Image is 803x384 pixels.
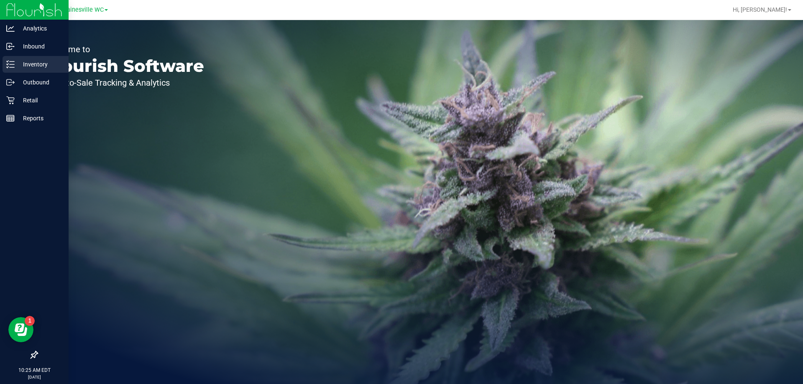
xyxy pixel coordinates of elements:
[4,366,65,374] p: 10:25 AM EDT
[15,113,65,123] p: Reports
[15,41,65,51] p: Inbound
[6,60,15,69] inline-svg: Inventory
[45,79,204,87] p: Seed-to-Sale Tracking & Analytics
[15,59,65,69] p: Inventory
[15,23,65,33] p: Analytics
[6,78,15,86] inline-svg: Outbound
[8,317,33,342] iframe: Resource center
[4,374,65,380] p: [DATE]
[15,95,65,105] p: Retail
[63,6,104,13] span: Gainesville WC
[6,24,15,33] inline-svg: Analytics
[6,96,15,104] inline-svg: Retail
[15,77,65,87] p: Outbound
[45,58,204,74] p: Flourish Software
[6,114,15,122] inline-svg: Reports
[6,42,15,51] inline-svg: Inbound
[733,6,787,13] span: Hi, [PERSON_NAME]!
[45,45,204,53] p: Welcome to
[25,316,35,326] iframe: Resource center unread badge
